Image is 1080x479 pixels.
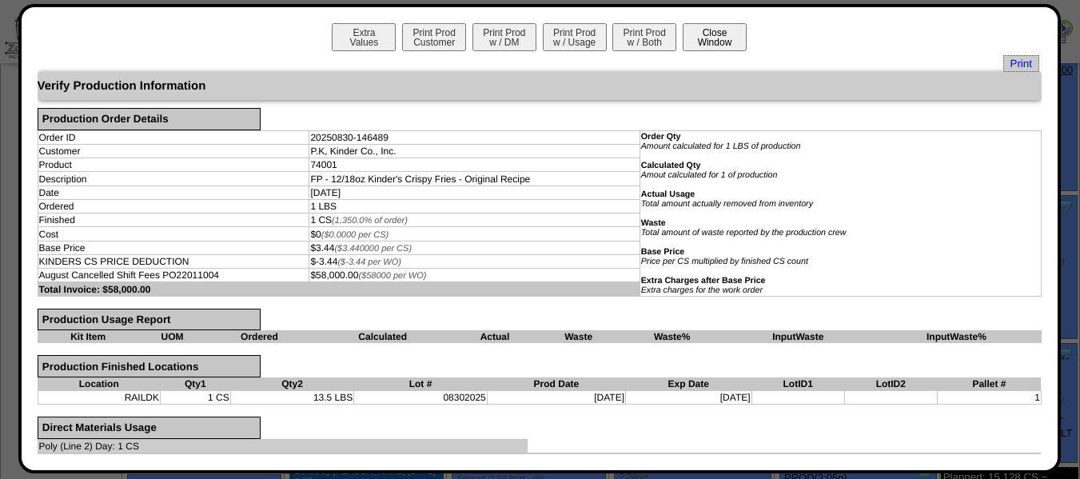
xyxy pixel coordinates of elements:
[38,417,261,439] div: Direct Materials Usage
[626,390,752,404] td: [DATE]
[937,390,1041,404] td: 1
[641,257,808,266] i: Price per CS multiplied by finished CS count
[38,130,309,144] td: Order ID
[871,330,1042,343] th: InputWaste%
[38,453,528,466] th: Item
[937,377,1041,391] th: Pallet #
[612,23,676,51] button: Print Prodw / Both
[38,377,161,391] th: Location
[313,330,452,343] th: Calculated
[230,377,354,391] th: Qty2
[641,161,701,170] b: Calculated Qty
[337,257,401,267] span: ($-3.44 per WO)
[641,170,778,180] i: Amout calculated for 1 of production
[641,199,813,209] i: Total amount actually removed from inventory
[230,390,354,404] td: 13.5 LBS
[641,228,847,238] i: Total amount of waste reported by the production crew
[309,254,640,268] td: $-3.44
[358,271,426,281] span: ($58000 per WO)
[309,269,640,282] td: $58,000.00
[38,254,309,268] td: KINDERS CS PRICE DEDUCTION
[309,158,640,172] td: 74001
[332,23,396,51] button: ExtraValues
[161,377,231,391] th: Qty1
[402,23,466,51] button: Print ProdCustomer
[932,453,1042,466] th: Cost
[641,247,685,257] b: Base Price
[683,23,747,51] button: CloseWindow
[309,144,640,158] td: P.K, Kinder Co., Inc.
[751,377,844,391] th: LotID1
[38,158,309,172] td: Product
[205,330,313,343] th: Ordered
[543,23,607,51] button: Print Prodw / Usage
[38,144,309,158] td: Customer
[641,218,666,228] b: Waste
[354,390,487,404] td: 08302025
[38,309,261,331] div: Production Usage Report
[620,330,725,343] th: Waste%
[681,36,748,48] a: CloseWindow
[38,214,309,227] td: Finished
[38,282,640,296] td: Total Invoice: $58,000.00
[487,390,625,404] td: [DATE]
[38,172,309,186] td: Description
[161,390,231,404] td: 1 CS
[38,269,309,282] td: August Cancelled Shift Fees PO22011004
[641,132,681,142] b: Order Qty
[139,330,205,343] th: UOM
[309,130,640,144] td: 20250830-146489
[332,216,408,226] span: (1,350.0% of order)
[38,355,261,377] div: Production Finished Locations
[38,227,309,241] td: Cost
[725,330,871,343] th: InputWaste
[452,330,537,343] th: Actual
[38,330,139,343] th: Kit Item
[641,142,801,151] i: Amount calculated for 1 LBS of production
[1003,55,1039,72] a: Print
[38,390,161,404] td: RAILDK
[38,186,309,199] td: Date
[38,199,309,213] td: Ordered
[538,330,620,343] th: Waste
[844,377,937,391] th: LotID2
[641,285,763,295] i: Extra charges for the work order
[472,23,536,51] button: Print Prodw / DM
[309,186,640,199] td: [DATE]
[626,377,752,391] th: Exp Date
[528,453,739,466] th: Unit Cost
[321,230,389,240] span: ($0.0000 per CS)
[487,377,625,391] th: Prod Date
[38,72,1042,100] div: Verify Production Information
[354,377,487,391] th: Lot #
[309,172,640,186] td: FP - 12/18oz Kinder's Crispy Fries - Original Recipe
[309,227,640,241] td: $0
[739,453,932,466] th: Quantity
[641,276,766,285] b: Extra Charges after Base Price
[309,214,640,227] td: 1 CS
[38,439,528,453] td: Poly (Line 2) Day: 1 CS
[641,190,695,199] b: Actual Usage
[334,244,412,253] span: ($3.440000 per CS)
[309,241,640,254] td: $3.44
[309,199,640,213] td: 1 LBS
[38,241,309,254] td: Base Price
[38,108,261,130] div: Production Order Details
